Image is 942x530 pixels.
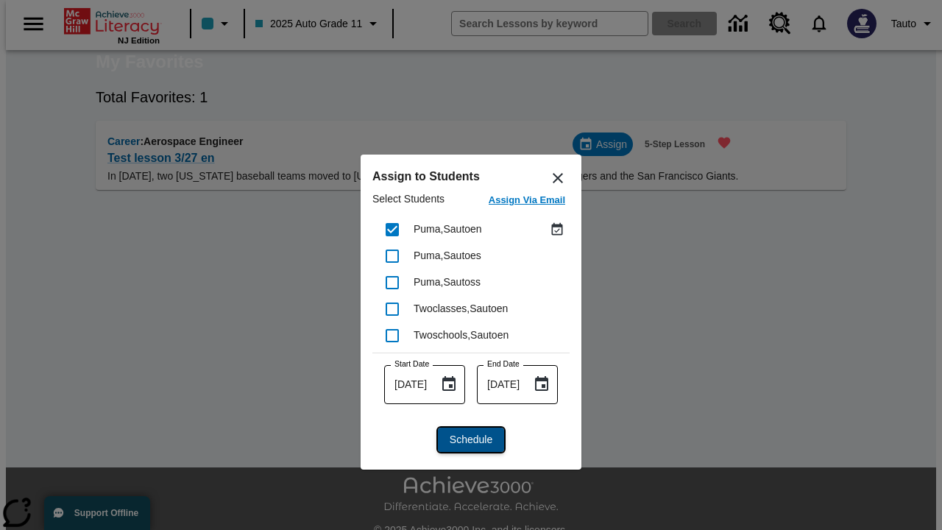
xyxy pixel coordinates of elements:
[487,358,520,370] label: End Date
[384,365,428,404] input: MMMM-DD-YYYY
[527,370,556,399] button: Choose date, selected date is Oct 15, 2025
[484,191,570,213] button: Assign Via Email
[414,328,568,343] div: Twoschools, Sautoen
[414,248,568,264] div: Puma, Sautoes
[546,219,568,241] button: Assigned Oct 15 to Oct 15
[450,432,492,448] span: Schedule
[414,329,509,341] span: Twoschools , Sautoen
[414,222,546,237] div: Puma, Sautoen
[438,428,504,452] button: Schedule
[414,250,481,261] span: Puma , Sautoes
[477,365,521,404] input: MMMM-DD-YYYY
[489,192,565,209] h6: Assign Via Email
[414,303,508,314] span: Twoclasses , Sautoen
[414,275,568,290] div: Puma, Sautoss
[372,191,445,213] p: Select Students
[540,160,576,196] button: Close
[434,370,464,399] button: Choose date, selected date is Oct 15, 2025
[394,358,429,370] label: Start Date
[414,223,482,235] span: Puma , Sautoen
[414,276,481,288] span: Puma , Sautoss
[414,301,568,317] div: Twoclasses, Sautoen
[372,166,570,187] h6: Assign to Students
